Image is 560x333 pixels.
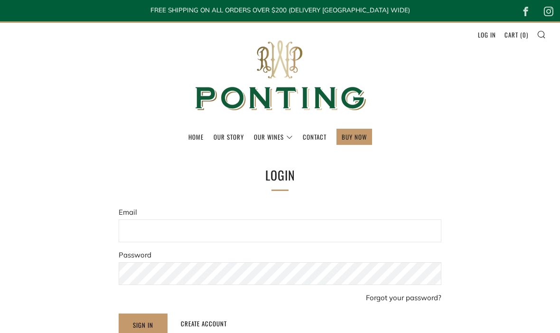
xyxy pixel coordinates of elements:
[342,129,367,144] a: BUY NOW
[523,30,526,39] span: 0
[119,250,151,259] label: Password
[188,129,204,144] a: Home
[303,129,327,144] a: Contact
[119,208,137,217] label: Email
[185,23,375,129] img: Ponting Wines
[254,129,293,144] a: Our Wines
[478,27,496,42] a: Log in
[504,27,528,42] a: Cart (0)
[181,317,227,330] a: Create account
[123,165,437,185] h1: Login
[214,129,244,144] a: Our Story
[366,293,441,302] a: Forgot your password?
